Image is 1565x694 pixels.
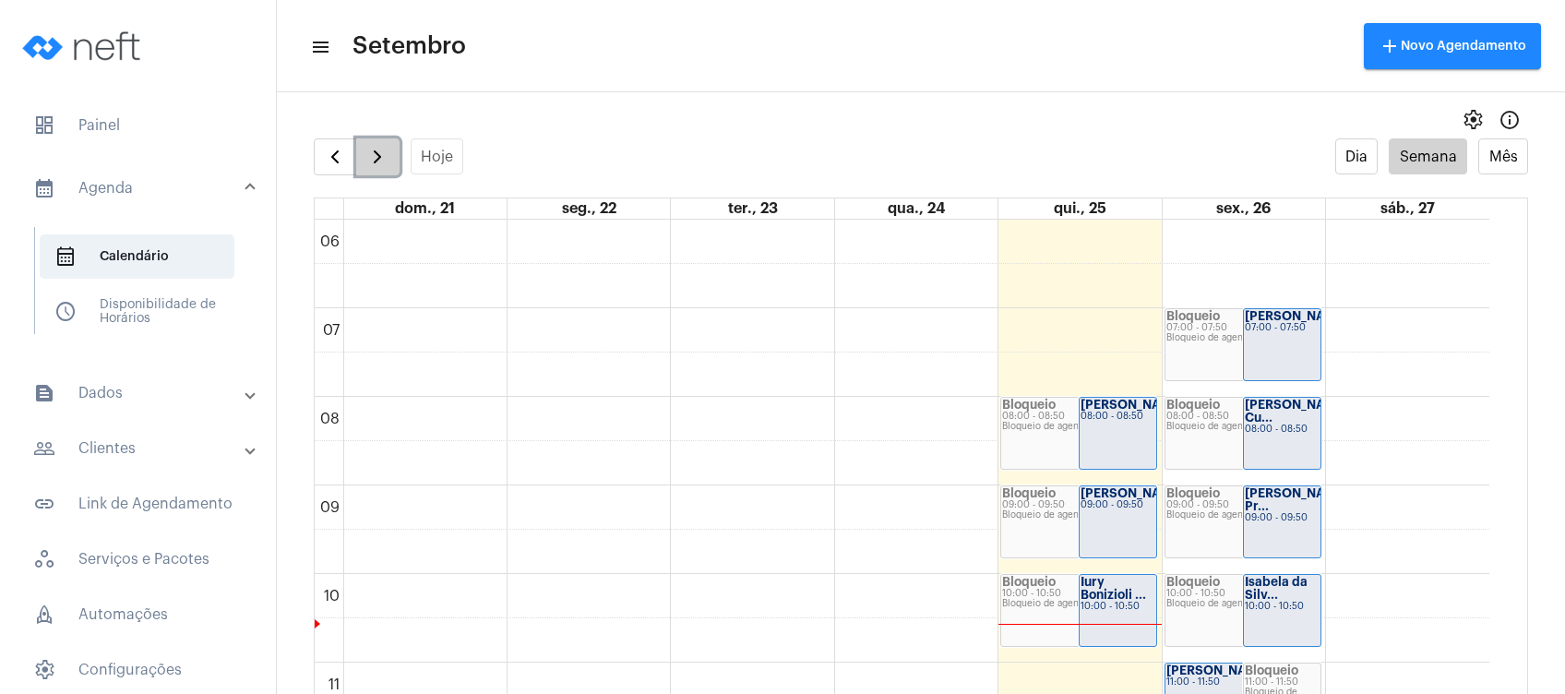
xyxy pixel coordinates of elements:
a: 22 de setembro de 2025 [558,198,620,219]
button: Info [1491,102,1528,138]
mat-panel-title: Dados [33,382,246,404]
div: 08:00 - 08:50 [1002,412,1155,422]
a: 24 de setembro de 2025 [884,198,949,219]
div: 08:00 - 08:50 [1245,425,1320,435]
span: Automações [18,592,257,637]
span: Setembro [352,31,466,61]
div: 08:00 - 08:50 [1166,412,1320,422]
span: Configurações [18,648,257,692]
mat-panel-title: Clientes [33,437,246,460]
span: sidenav icon [33,604,55,626]
div: Bloqueio de agenda [1166,422,1320,432]
strong: [PERSON_NAME]... [1081,487,1195,499]
div: 09:00 - 09:50 [1245,513,1320,523]
span: sidenav icon [33,548,55,570]
div: 10:00 - 10:50 [1002,589,1155,599]
div: 10:00 - 10:50 [1081,602,1155,612]
div: Bloqueio de agenda [1002,599,1155,609]
strong: Bloqueio [1245,664,1298,676]
span: Painel [18,103,257,148]
div: Bloqueio de agenda [1166,599,1320,609]
mat-icon: sidenav icon [33,437,55,460]
a: 21 de setembro de 2025 [391,198,459,219]
span: sidenav icon [33,114,55,137]
mat-expansion-panel-header: sidenav iconDados [11,371,276,415]
span: sidenav icon [54,245,77,268]
div: Bloqueio de agenda [1002,510,1155,520]
a: 27 de setembro de 2025 [1377,198,1439,219]
div: 09:00 - 09:50 [1081,500,1155,510]
div: 08:00 - 08:50 [1081,412,1155,422]
span: Link de Agendamento [18,482,257,526]
a: 26 de setembro de 2025 [1213,198,1274,219]
div: 11 [325,676,343,693]
span: Serviços e Pacotes [18,537,257,581]
mat-icon: sidenav icon [33,382,55,404]
div: 07 [319,322,343,339]
strong: Bloqueio [1002,576,1056,588]
strong: Bloqueio [1166,399,1220,411]
mat-expansion-panel-header: sidenav iconAgenda [11,159,276,218]
div: 10:00 - 10:50 [1245,602,1320,612]
strong: [PERSON_NAME] Pr... [1245,487,1348,512]
mat-panel-title: Agenda [33,177,246,199]
strong: [PERSON_NAME]... [1245,310,1359,322]
mat-icon: sidenav icon [33,177,55,199]
strong: Bloqueio [1002,487,1056,499]
button: Próximo Semana [356,138,400,175]
strong: Bloqueio [1166,487,1220,499]
button: Hoje [411,138,464,174]
button: Semana Anterior [314,138,357,175]
a: 23 de setembro de 2025 [724,198,782,219]
button: Semana [1389,138,1467,174]
button: Novo Agendamento [1364,23,1541,69]
strong: Bloqueio [1166,310,1220,322]
div: 06 [317,233,343,250]
strong: Iury Bonizioli ... [1081,576,1146,601]
div: 08 [317,411,343,427]
strong: Bloqueio [1166,576,1220,588]
div: Bloqueio de agenda [1166,333,1320,343]
div: 09:00 - 09:50 [1166,500,1320,510]
span: Calendário [40,234,234,279]
a: 25 de setembro de 2025 [1050,198,1110,219]
div: Bloqueio de agenda [1166,510,1320,520]
strong: Bloqueio [1002,399,1056,411]
strong: [PERSON_NAME] [1081,399,1184,411]
button: Dia [1335,138,1379,174]
div: 10:00 - 10:50 [1166,589,1320,599]
strong: [PERSON_NAME]... [1166,664,1281,676]
mat-icon: sidenav icon [310,36,329,58]
img: logo-neft-novo-2.png [15,9,153,83]
strong: [PERSON_NAME] Cu... [1245,399,1348,424]
button: Mês [1478,138,1528,174]
div: Bloqueio de agenda [1002,422,1155,432]
span: settings [1462,109,1484,131]
span: Disponibilidade de Horários [40,290,234,334]
mat-icon: sidenav icon [33,493,55,515]
mat-expansion-panel-header: sidenav iconClientes [11,426,276,471]
div: 07:00 - 07:50 [1245,323,1320,333]
div: sidenav iconAgenda [11,218,276,360]
span: Novo Agendamento [1379,40,1526,53]
div: 09:00 - 09:50 [1002,500,1155,510]
div: 07:00 - 07:50 [1166,323,1320,333]
div: 11:00 - 11:50 [1245,677,1320,688]
div: 10 [320,588,343,604]
div: 11:00 - 11:50 [1166,677,1320,688]
strong: Isabela da Silv... [1245,576,1308,601]
mat-icon: add [1379,35,1401,57]
button: settings [1454,102,1491,138]
div: 09 [317,499,343,516]
span: sidenav icon [33,659,55,681]
span: sidenav icon [54,301,77,323]
mat-icon: Info [1499,109,1521,131]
